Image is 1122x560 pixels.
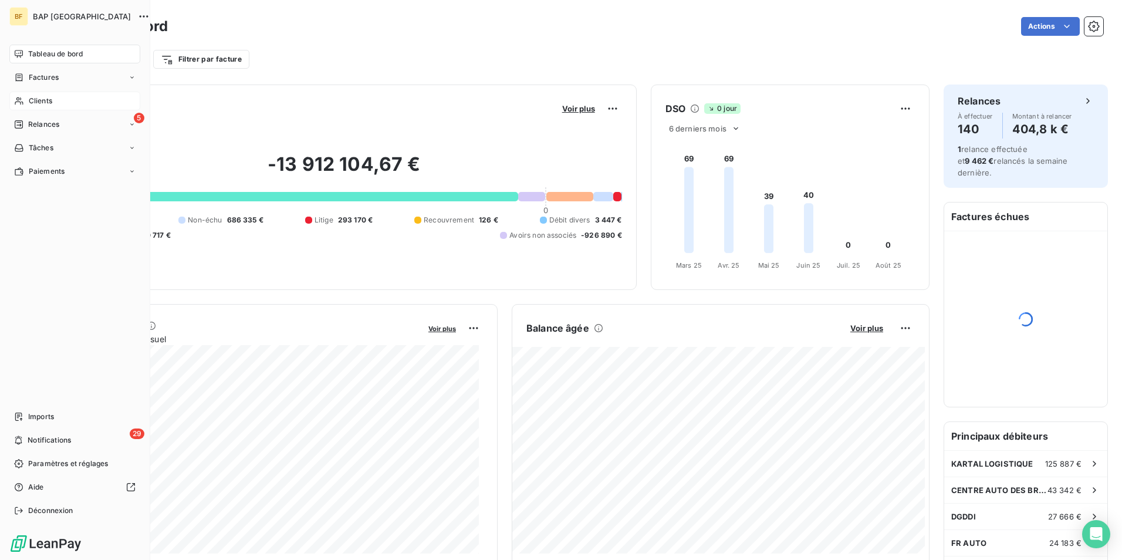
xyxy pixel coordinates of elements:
[951,512,976,521] span: DGDDI
[1021,17,1080,36] button: Actions
[66,153,622,188] h2: -13 912 104,67 €
[595,215,622,225] span: 3 447 €
[428,325,456,333] span: Voir plus
[134,113,144,123] span: 5
[9,92,140,110] a: Clients
[1048,512,1082,521] span: 27 666 €
[958,94,1001,108] h6: Relances
[9,115,140,134] a: 5Relances
[543,205,548,215] span: 0
[338,215,373,225] span: 293 170 €
[951,459,1033,468] span: KARTAL LOGISTIQUE
[28,411,54,422] span: Imports
[1049,538,1082,548] span: 24 183 €
[9,68,140,87] a: Factures
[1012,120,1072,139] h4: 404,8 k €
[669,124,726,133] span: 6 derniers mois
[425,323,459,333] button: Voir plus
[28,482,44,492] span: Aide
[509,230,576,241] span: Avoirs non associés
[958,113,993,120] span: À effectuer
[9,534,82,553] img: Logo LeanPay
[29,72,59,83] span: Factures
[130,429,144,439] span: 29
[958,120,993,139] h4: 140
[549,215,590,225] span: Débit divers
[837,261,860,269] tspan: Juil. 25
[315,215,333,225] span: Litige
[958,144,961,154] span: 1
[28,458,108,469] span: Paramètres et réglages
[965,156,993,166] span: 9 462 €
[944,203,1107,231] h6: Factures échues
[9,162,140,181] a: Paiements
[29,143,53,153] span: Tâches
[29,166,65,177] span: Paiements
[796,261,820,269] tspan: Juin 25
[66,333,420,345] span: Chiffre d'affaires mensuel
[479,215,498,225] span: 126 €
[1012,113,1072,120] span: Montant à relancer
[876,261,901,269] tspan: Août 25
[1082,520,1110,548] div: Open Intercom Messenger
[9,407,140,426] a: Imports
[9,45,140,63] a: Tableau de bord
[28,505,73,516] span: Déconnexion
[944,422,1107,450] h6: Principaux débiteurs
[704,103,741,114] span: 0 jour
[28,49,83,59] span: Tableau de bord
[850,323,883,333] span: Voir plus
[9,454,140,473] a: Paramètres et réglages
[665,102,685,116] h6: DSO
[9,7,28,26] div: BF
[28,435,71,446] span: Notifications
[9,478,140,497] a: Aide
[581,230,622,241] span: -926 890 €
[29,96,52,106] span: Clients
[188,215,222,225] span: Non-échu
[153,50,249,69] button: Filtrer par facture
[1047,485,1082,495] span: 43 342 €
[526,321,589,335] h6: Balance âgée
[33,12,131,21] span: BAP [GEOGRAPHIC_DATA]
[28,119,59,130] span: Relances
[1045,459,1082,468] span: 125 887 €
[227,215,263,225] span: 686 335 €
[424,215,474,225] span: Recouvrement
[718,261,739,269] tspan: Avr. 25
[951,538,986,548] span: FR AUTO
[676,261,702,269] tspan: Mars 25
[9,139,140,157] a: Tâches
[847,323,887,333] button: Voir plus
[758,261,779,269] tspan: Mai 25
[951,485,1047,495] span: CENTRE AUTO DES BRUYERES
[958,144,1067,177] span: relance effectuée et relancés la semaine dernière.
[559,103,599,114] button: Voir plus
[562,104,595,113] span: Voir plus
